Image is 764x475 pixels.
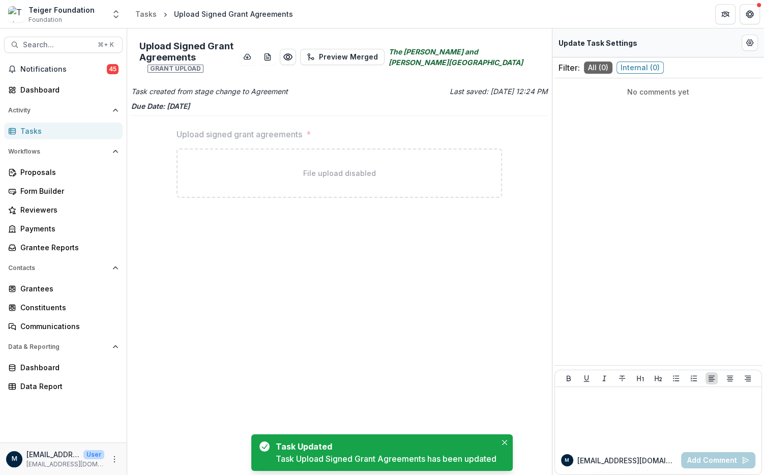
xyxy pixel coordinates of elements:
button: Align Left [706,372,718,384]
button: Preview Merged [300,49,385,65]
div: Communications [20,321,114,332]
button: Align Right [742,372,754,384]
div: Form Builder [20,186,114,196]
button: Add Comment [681,452,755,468]
h2: Upload Signed Grant Agreements [139,41,235,74]
p: [EMAIL_ADDRESS][DOMAIN_NAME] [577,455,677,466]
div: Task Updated [276,440,492,453]
div: ⌘ + K [96,39,116,50]
div: mpeach@teigerfoundation.org [565,458,569,463]
button: Heading 2 [652,372,664,384]
button: Bold [563,372,575,384]
button: Partners [715,4,736,24]
a: Payments [4,220,123,237]
button: Edit Form Settings [742,35,758,51]
button: Get Help [740,4,760,24]
span: Workflows [8,148,108,155]
button: Open entity switcher [109,4,123,24]
button: Underline [580,372,593,384]
div: Reviewers [20,204,114,215]
span: Activity [8,107,108,114]
button: Ordered List [688,372,700,384]
p: Last saved: [DATE] 12:24 PM [341,86,547,97]
span: 45 [107,64,119,74]
a: Grantees [4,280,123,297]
button: Preview 0a187069-271f-42cf-bf18-2d3ebd3491ff.pdf [280,49,296,65]
div: Tasks [20,126,114,136]
p: User [83,450,104,459]
p: Update Task Settings [559,38,637,48]
span: Data & Reporting [8,343,108,350]
button: Open Data & Reporting [4,339,123,355]
button: Notifications45 [4,61,123,77]
div: Teiger Foundation [28,5,95,15]
div: Proposals [20,167,114,177]
div: Data Report [20,381,114,392]
button: download-word-button [259,49,276,65]
p: [EMAIL_ADDRESS][DOMAIN_NAME] [26,460,104,469]
a: Dashboard [4,81,123,98]
p: Task created from stage change to Agreement [131,86,337,97]
div: Dashboard [20,84,114,95]
a: Communications [4,318,123,335]
span: Internal ( 0 ) [616,62,664,74]
img: Teiger Foundation [8,6,24,22]
a: Dashboard [4,359,123,376]
p: File upload disabled [303,168,376,179]
span: Search... [23,41,92,49]
span: Contacts [8,264,108,272]
div: mpeach@teigerfoundation.org [12,456,17,462]
button: download-button [239,49,255,65]
span: Grant upload [148,65,203,73]
button: Strike [616,372,628,384]
button: Search... [4,37,123,53]
button: Italicize [598,372,610,384]
a: Proposals [4,164,123,181]
div: Task Upload Signed Grant Agreements has been updated [276,453,496,465]
nav: breadcrumb [131,7,297,21]
button: Open Contacts [4,260,123,276]
button: Heading 1 [634,372,647,384]
div: Upload Signed Grant Agreements [174,9,293,19]
span: Foundation [28,15,62,24]
span: All ( 0 ) [584,62,612,74]
a: Reviewers [4,201,123,218]
div: Dashboard [20,362,114,373]
a: Grantee Reports [4,239,123,256]
div: Grantees [20,283,114,294]
a: Constituents [4,299,123,316]
p: Filter: [559,62,580,74]
div: Constituents [20,302,114,313]
div: Grantee Reports [20,242,114,253]
button: Close [498,436,511,449]
p: [EMAIL_ADDRESS][DOMAIN_NAME] [26,449,79,460]
i: The [PERSON_NAME] and [PERSON_NAME][GEOGRAPHIC_DATA] [389,46,540,68]
button: More [108,453,121,465]
p: Upload signed grant agreements [177,128,302,140]
a: Data Report [4,378,123,395]
a: Tasks [131,7,161,21]
div: Tasks [135,9,157,19]
span: Notifications [20,65,107,74]
a: Form Builder [4,183,123,199]
button: Open Activity [4,102,123,118]
button: Bullet List [670,372,682,384]
p: Due Date: [DATE] [131,101,548,111]
button: Open Workflows [4,143,123,160]
button: Align Center [724,372,736,384]
a: Tasks [4,123,123,139]
p: No comments yet [559,86,758,97]
div: Payments [20,223,114,234]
